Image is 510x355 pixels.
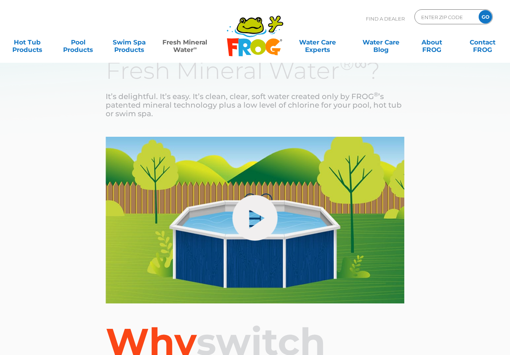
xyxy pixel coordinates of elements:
[374,91,378,98] sup: ®
[285,35,349,50] a: Water CareExperts
[58,35,98,50] a: PoolProducts
[106,58,404,83] h3: Fresh Mineral Water ?
[160,35,210,50] a: Fresh MineralWater∞
[366,9,405,28] p: Find A Dealer
[463,35,503,50] a: ContactFROG
[420,12,471,22] input: Zip Code Form
[106,137,404,303] img: fmw-main-video-cover
[106,92,404,118] p: It’s delightful. It’s easy. It’s clean, clear, soft water created only by FROG ’s patented minera...
[340,53,367,74] sup: ®∞
[109,35,149,50] a: Swim SpaProducts
[479,10,492,24] input: GO
[7,35,47,50] a: Hot TubProducts
[412,35,452,50] a: AboutFROG
[361,35,401,50] a: Water CareBlog
[193,45,197,51] sup: ∞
